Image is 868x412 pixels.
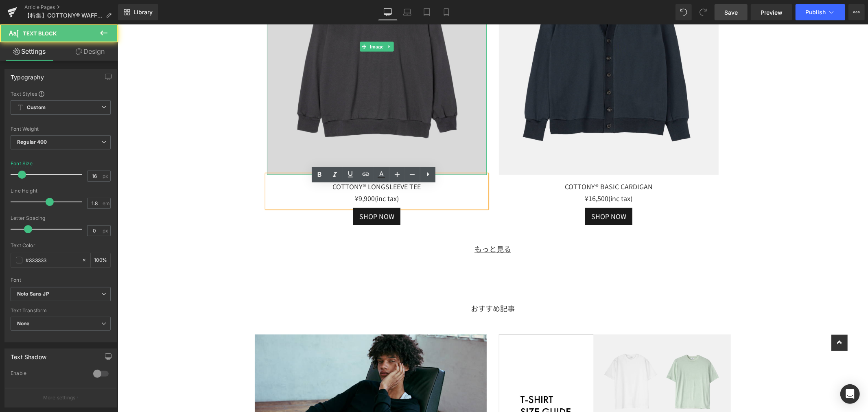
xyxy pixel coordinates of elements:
[91,253,110,267] div: %
[357,219,394,230] a: もっと見る
[11,370,85,379] div: Enable
[118,4,158,20] a: New Library
[761,8,783,17] span: Preview
[378,4,398,20] a: Desktop
[103,228,109,233] span: px
[5,388,116,407] button: More settings
[805,9,826,15] span: Publish
[242,188,277,197] span: SHOP NOW
[103,173,109,179] span: px
[137,255,613,294] div: おすすめ記事
[11,349,46,360] div: Text Shadow
[251,18,268,27] span: Image
[381,157,601,169] div: COTTONY® BASIC CARDIGAN
[43,394,76,401] p: More settings
[149,169,369,180] div: ¥9,900(inc tax)
[437,4,456,20] a: Mobile
[417,4,437,20] a: Tablet
[133,9,153,16] span: Library
[27,104,46,111] b: Custom
[751,4,792,20] a: Preview
[11,308,111,313] div: Text Transform
[11,243,111,248] div: Text Color
[236,184,283,201] a: SHOP NOW
[26,256,78,265] input: Color
[796,4,845,20] button: Publish
[474,188,509,197] span: SHOP NOW
[11,90,111,97] div: Text Styles
[24,12,103,19] span: 【特集】COTTONY® WAFFLE LONGSLEEVE TEEのご紹介
[11,69,44,81] div: Typography
[17,139,47,145] b: Regular 400
[11,277,111,283] div: Font
[695,4,711,20] button: Redo
[103,201,109,206] span: em
[381,169,601,180] div: ¥16,500(inc tax)
[724,8,738,17] span: Save
[398,4,417,20] a: Laptop
[17,291,49,298] i: Noto Sans JP
[61,42,120,61] a: Design
[268,18,276,27] a: Expand / Collapse
[149,157,369,169] div: COTTONY® LONGSLEEVE TEE
[848,4,865,20] button: More
[468,184,515,201] a: SHOP NOW
[11,188,111,194] div: Line Height
[11,126,111,132] div: Font Weight
[840,384,860,404] div: Open Intercom Messenger
[676,4,692,20] button: Undo
[11,215,111,221] div: Letter Spacing
[24,4,118,11] a: Article Pages
[17,320,30,327] b: None
[23,30,57,37] span: Text Block
[11,161,33,167] div: Font Size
